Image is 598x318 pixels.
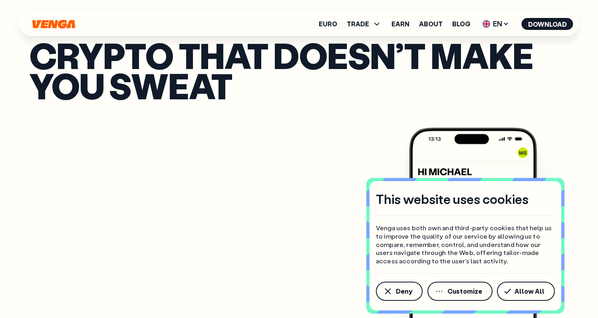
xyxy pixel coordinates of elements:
[452,21,470,27] a: Blog
[32,20,76,29] svg: Home
[447,288,482,294] span: Customize
[522,18,573,30] button: Download
[419,21,443,27] a: About
[427,282,493,301] button: Customize
[29,40,569,101] p: Crypto that doesn’t make you sweat
[515,288,544,294] span: Allow All
[347,19,382,29] span: TRADE
[376,224,555,265] p: Venga uses both own and third-party cookies that help us to improve the quality of our service by...
[483,20,491,28] img: flag-uk
[376,191,528,207] h4: This website uses cookies
[497,282,555,301] button: Allow All
[347,21,369,27] span: TRADE
[396,288,412,294] span: Deny
[376,282,423,301] button: Deny
[319,21,337,27] a: Euro
[391,21,409,27] a: Earn
[480,18,512,30] span: EN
